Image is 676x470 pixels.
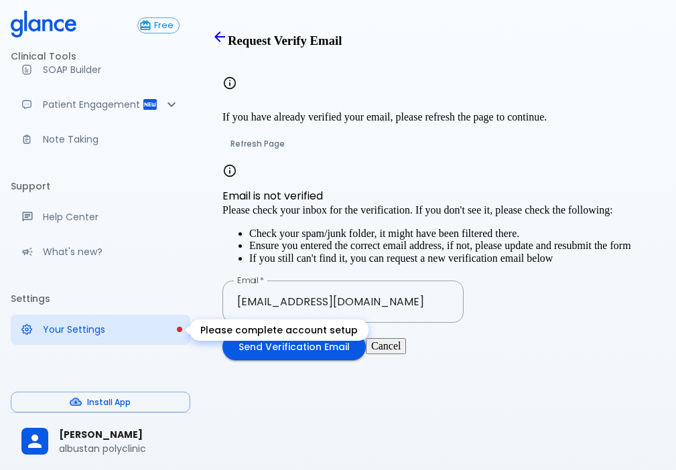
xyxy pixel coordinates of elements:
p: Patient Engagement [43,98,142,111]
a: Please complete account setup [11,315,190,344]
li: Check your spam/junk folder, it might have been filtered there. [249,228,655,240]
p: If you have already verified your email, please refresh the page to continue. [222,111,655,123]
button: Cancel [366,338,406,354]
div: Please complete account setup [190,319,368,341]
div: [PERSON_NAME]albustan polyclinic [11,418,190,465]
p: Note Taking [43,133,180,146]
a: Get help from our support team [11,202,190,232]
button: Refresh Page [222,134,293,153]
p: Email is not verified [222,188,655,204]
button: Free [137,17,180,33]
span: [PERSON_NAME] [59,428,180,442]
div: Please check your inbox for the verification. If you don't see it, please check the following: [222,183,655,281]
button: Send Verification Email [222,333,366,361]
button: Install App [11,392,190,412]
a: Advanced note-taking [11,125,190,154]
p: What's new? [43,245,180,258]
a: Back [212,33,228,48]
span: Free [149,21,179,31]
li: Settings [11,283,190,315]
p: Your Settings [43,323,180,336]
li: Clinical Tools [11,40,190,72]
li: Ensure you entered the correct email address, if not, please update and resubmit the form [249,240,655,252]
p: albustan polyclinic [59,442,180,455]
h3: Request Verify Email [212,29,665,48]
a: Click to view or change your subscription [137,17,190,33]
p: Help Center [43,210,180,224]
li: Support [11,170,190,202]
div: Patient Reports & Referrals [11,90,190,119]
div: Recent updates and feature releases [11,237,190,266]
li: If you still can't find it, you can request a new verification email below [249,252,655,264]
